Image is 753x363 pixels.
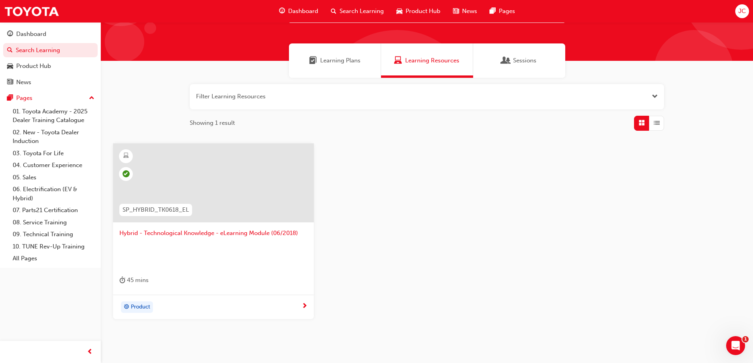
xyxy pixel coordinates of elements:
[652,92,658,101] button: Open the filter
[16,94,32,103] div: Pages
[513,56,536,65] span: Sessions
[9,126,98,147] a: 02. New - Toyota Dealer Induction
[9,241,98,253] a: 10. TUNE Rev-Up Training
[7,79,13,86] span: news-icon
[394,56,402,65] span: Learning Resources
[9,105,98,126] a: 01. Toyota Academy - 2025 Dealer Training Catalogue
[406,7,440,16] span: Product Hub
[123,170,130,177] span: learningRecordVerb_COMPLETE-icon
[309,56,317,65] span: Learning Plans
[390,3,447,19] a: car-iconProduct Hub
[16,78,31,87] div: News
[123,151,129,161] span: learningResourceType_ELEARNING-icon
[3,91,98,105] button: Pages
[735,4,749,18] button: JC
[273,3,325,19] a: guage-iconDashboard
[320,56,360,65] span: Learning Plans
[396,6,402,16] span: car-icon
[190,118,235,128] span: Showing 1 result
[119,275,149,285] div: 45 mins
[131,303,150,312] span: Product
[124,302,129,312] span: target-icon
[447,3,483,19] a: news-iconNews
[7,31,13,38] span: guage-icon
[462,7,477,16] span: News
[453,6,459,16] span: news-icon
[3,25,98,91] button: DashboardSearch LearningProduct HubNews
[654,118,660,128] span: List
[279,6,285,16] span: guage-icon
[405,56,459,65] span: Learning Resources
[89,93,94,103] span: up-icon
[499,7,515,16] span: Pages
[119,229,308,238] span: Hybrid - Technological Knowledge - eLearning Module (06/2018)
[288,7,318,16] span: Dashboard
[331,6,336,16] span: search-icon
[16,62,51,71] div: Product Hub
[289,43,381,78] a: Learning PlansLearning Plans
[3,43,98,58] a: Search Learning
[119,275,125,285] span: duration-icon
[87,347,93,357] span: prev-icon
[340,7,384,16] span: Search Learning
[9,228,98,241] a: 09. Technical Training
[3,27,98,41] a: Dashboard
[325,3,390,19] a: search-iconSearch Learning
[9,159,98,171] a: 04. Customer Experience
[16,30,46,39] div: Dashboard
[9,204,98,216] a: 07. Parts21 Certification
[9,147,98,160] a: 03. Toyota For Life
[473,43,565,78] a: SessionsSessions
[7,47,13,54] span: search-icon
[726,336,745,355] iframe: Intercom live chat
[742,336,749,342] span: 1
[381,43,473,78] a: Learning ResourcesLearning Resources
[7,95,13,102] span: pages-icon
[9,252,98,265] a: All Pages
[3,75,98,90] a: News
[639,118,645,128] span: Grid
[3,59,98,73] a: Product Hub
[4,2,59,20] img: Trak
[7,63,13,70] span: car-icon
[9,216,98,229] a: 08. Service Training
[738,7,746,16] span: JC
[483,3,521,19] a: pages-iconPages
[123,205,189,214] span: SP_HYBRID_TK0618_EL
[113,143,314,320] a: SP_HYBRID_TK0618_ELHybrid - Technological Knowledge - eLearning Module (06/2018)duration-icon 45 ...
[490,6,496,16] span: pages-icon
[302,303,308,310] span: next-icon
[502,56,510,65] span: Sessions
[9,183,98,204] a: 06. Electrification (EV & Hybrid)
[9,171,98,184] a: 05. Sales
